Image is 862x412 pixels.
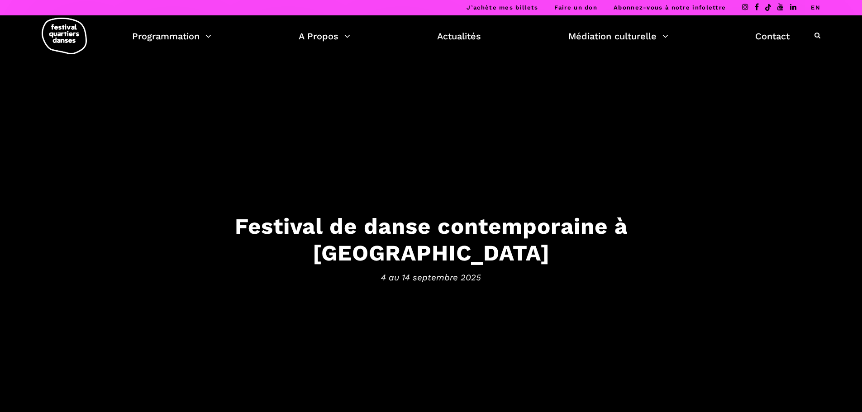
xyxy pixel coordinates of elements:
[151,213,712,266] h3: Festival de danse contemporaine à [GEOGRAPHIC_DATA]
[755,28,790,44] a: Contact
[568,28,668,44] a: Médiation culturelle
[467,4,538,11] a: J’achète mes billets
[151,270,712,284] span: 4 au 14 septembre 2025
[811,4,820,11] a: EN
[614,4,726,11] a: Abonnez-vous à notre infolettre
[299,28,350,44] a: A Propos
[437,28,481,44] a: Actualités
[554,4,597,11] a: Faire un don
[132,28,211,44] a: Programmation
[42,18,87,54] img: logo-fqd-med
